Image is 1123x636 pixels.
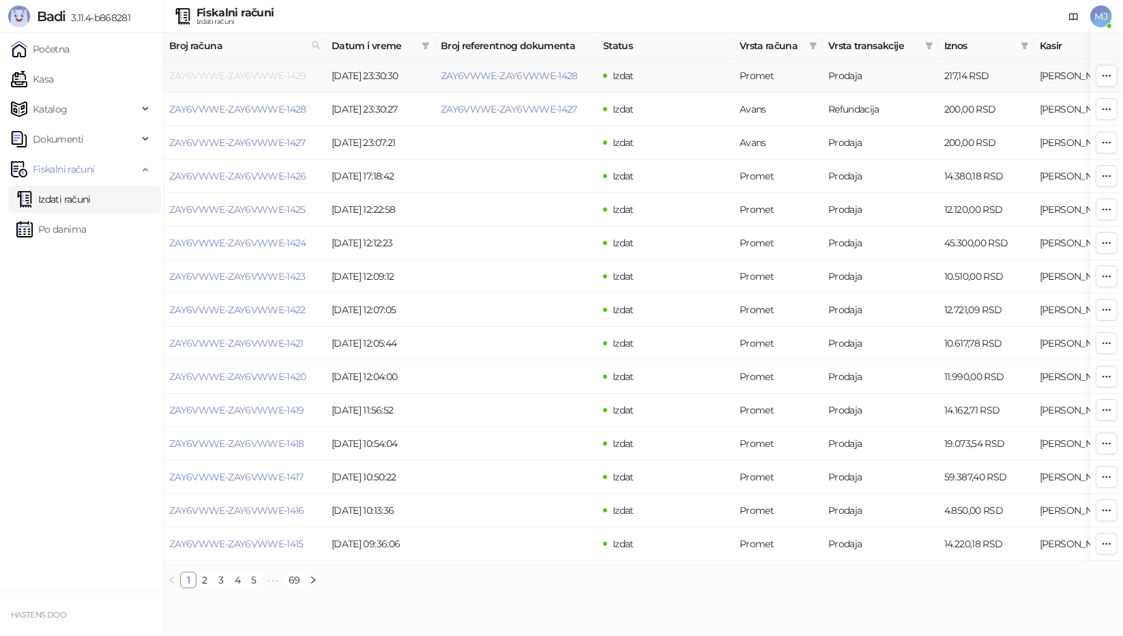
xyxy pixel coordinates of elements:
[1018,35,1032,56] span: filter
[939,293,1034,327] td: 12.721,09 RSD
[305,572,321,588] li: Sledeća strana
[939,394,1034,427] td: 14.162,71 RSD
[939,461,1034,494] td: 59.387,40 RSD
[613,304,634,316] span: Izdat
[939,427,1034,461] td: 19.073,54 RSD
[613,504,634,517] span: Izdat
[613,270,634,283] span: Izdat
[168,576,176,584] span: left
[197,573,212,588] a: 2
[939,227,1034,260] td: 45.300,00 RSD
[8,5,30,27] img: Logo
[828,38,920,53] span: Vrsta transakcije
[326,260,435,293] td: [DATE] 12:09:12
[939,327,1034,360] td: 10.617,78 RSD
[422,42,430,50] span: filter
[734,227,823,260] td: Promet
[169,38,306,53] span: Broj računa
[326,293,435,327] td: [DATE] 12:07:05
[944,38,1015,53] span: Iznos
[613,103,634,115] span: Izdat
[734,126,823,160] td: Avans
[164,260,326,293] td: ZAY6VWWE-ZAY6VWWE-1423
[214,573,229,588] a: 3
[823,494,939,527] td: Prodaja
[939,494,1034,527] td: 4.850,00 RSD
[169,337,304,349] a: ZAY6VWWE-ZAY6VWWE-1421
[33,126,83,153] span: Dokumenti
[922,35,936,56] span: filter
[740,38,804,53] span: Vrsta računa
[213,572,229,588] li: 3
[230,573,245,588] a: 4
[169,437,304,450] a: ZAY6VWWE-ZAY6VWWE-1418
[11,35,70,63] a: Početna
[196,8,274,18] div: Fiskalni računi
[164,427,326,461] td: ZAY6VWWE-ZAY6VWWE-1418
[326,93,435,126] td: [DATE] 23:30:27
[823,93,939,126] td: Refundacija
[164,193,326,227] td: ZAY6VWWE-ZAY6VWWE-1425
[823,227,939,260] td: Prodaja
[613,538,634,550] span: Izdat
[613,237,634,249] span: Izdat
[441,103,577,115] a: ZAY6VWWE-ZAY6VWWE-1427
[180,572,196,588] li: 1
[734,327,823,360] td: Promet
[164,327,326,360] td: ZAY6VWWE-ZAY6VWWE-1421
[169,103,306,115] a: ZAY6VWWE-ZAY6VWWE-1428
[169,404,304,416] a: ZAY6VWWE-ZAY6VWWE-1419
[16,216,86,243] a: Po danima
[734,527,823,561] td: Promet
[164,293,326,327] td: ZAY6VWWE-ZAY6VWWE-1422
[169,504,304,517] a: ZAY6VWWE-ZAY6VWWE-1416
[326,227,435,260] td: [DATE] 12:12:23
[1090,5,1112,27] span: MJ
[169,170,306,182] a: ZAY6VWWE-ZAY6VWWE-1426
[262,572,284,588] span: •••
[229,572,246,588] li: 4
[196,572,213,588] li: 2
[164,59,326,93] td: ZAY6VWWE-ZAY6VWWE-1429
[169,538,304,550] a: ZAY6VWWE-ZAY6VWWE-1415
[326,59,435,93] td: [DATE] 23:30:30
[734,260,823,293] td: Promet
[441,70,578,82] a: ZAY6VWWE-ZAY6VWWE-1428
[262,572,284,588] li: Sledećih 5 Strana
[164,33,326,59] th: Broj računa
[1063,5,1085,27] a: Dokumentacija
[734,160,823,193] td: Promet
[939,126,1034,160] td: 200,00 RSD
[181,573,196,588] a: 1
[734,494,823,527] td: Promet
[823,461,939,494] td: Prodaja
[16,186,91,213] a: Izdati računi
[806,35,820,56] span: filter
[164,93,326,126] td: ZAY6VWWE-ZAY6VWWE-1428
[285,573,304,588] a: 69
[196,18,274,25] div: Izdati računi
[326,461,435,494] td: [DATE] 10:50:22
[734,461,823,494] td: Promet
[734,193,823,227] td: Promet
[823,33,939,59] th: Vrsta transakcije
[65,12,130,24] span: 3.11.4-b868281
[169,237,306,249] a: ZAY6VWWE-ZAY6VWWE-1424
[37,8,65,25] span: Badi
[613,70,634,82] span: Izdat
[613,170,634,182] span: Izdat
[326,327,435,360] td: [DATE] 12:05:44
[326,360,435,394] td: [DATE] 12:04:00
[169,203,306,216] a: ZAY6VWWE-ZAY6VWWE-1425
[939,193,1034,227] td: 12.120,00 RSD
[734,59,823,93] td: Promet
[939,59,1034,93] td: 217,14 RSD
[613,471,634,483] span: Izdat
[164,494,326,527] td: ZAY6VWWE-ZAY6VWWE-1416
[823,293,939,327] td: Prodaja
[33,156,94,183] span: Fiskalni računi
[823,260,939,293] td: Prodaja
[823,394,939,427] td: Prodaja
[164,160,326,193] td: ZAY6VWWE-ZAY6VWWE-1426
[11,66,53,93] a: Kasa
